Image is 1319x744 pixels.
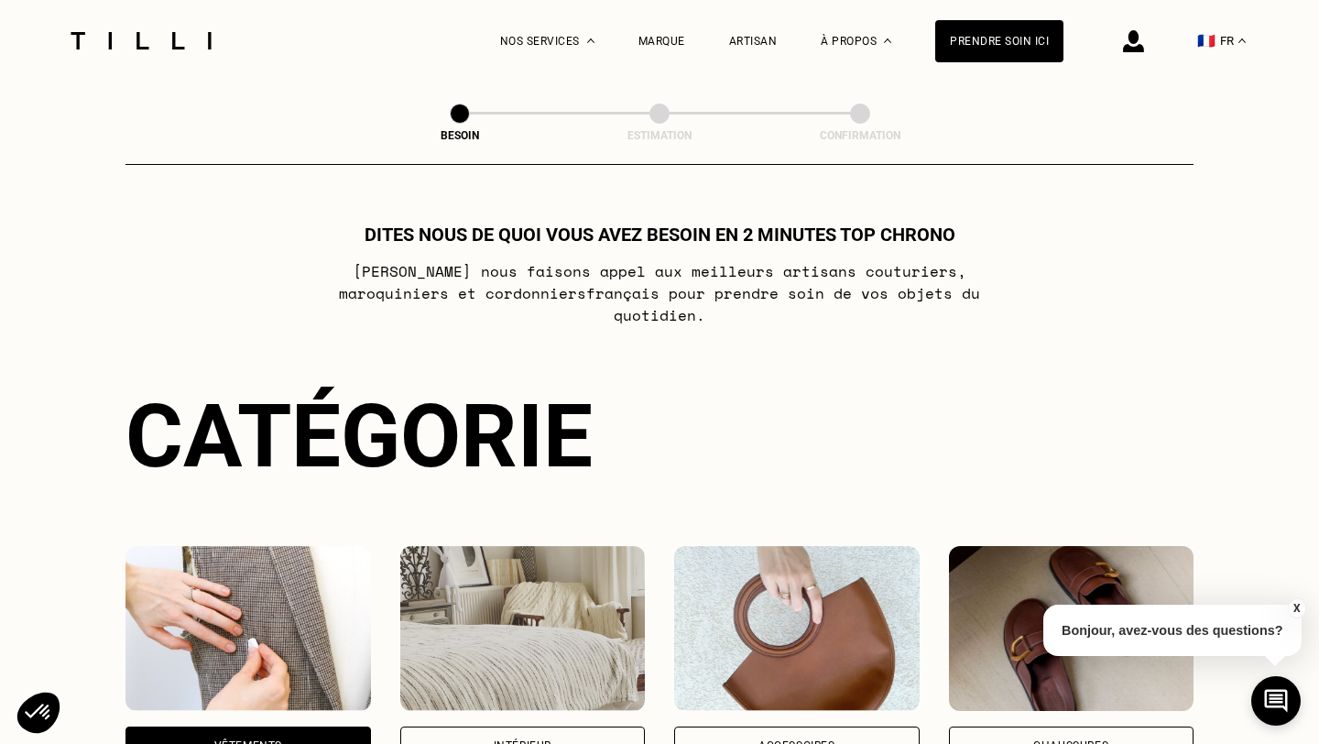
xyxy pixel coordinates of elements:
div: Confirmation [769,129,952,142]
span: 🇫🇷 [1197,32,1215,49]
a: Artisan [729,35,778,48]
a: Prendre soin ici [935,20,1063,62]
img: Vêtements [125,546,371,711]
img: Chaussures [949,546,1194,711]
div: Catégorie [125,385,1194,487]
h1: Dites nous de quoi vous avez besoin en 2 minutes top chrono [365,224,955,246]
p: Bonjour, avez-vous des questions? [1043,605,1302,656]
img: menu déroulant [1238,38,1246,43]
img: Intérieur [400,546,646,711]
div: Besoin [368,129,551,142]
img: Menu déroulant [587,38,594,43]
img: Logo du service de couturière Tilli [64,32,218,49]
p: [PERSON_NAME] nous faisons appel aux meilleurs artisans couturiers , maroquiniers et cordonniers ... [297,260,1023,326]
button: X [1287,598,1305,618]
img: Accessoires [674,546,920,711]
img: Menu déroulant à propos [884,38,891,43]
a: Marque [638,35,685,48]
div: Estimation [568,129,751,142]
img: icône connexion [1123,30,1144,52]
